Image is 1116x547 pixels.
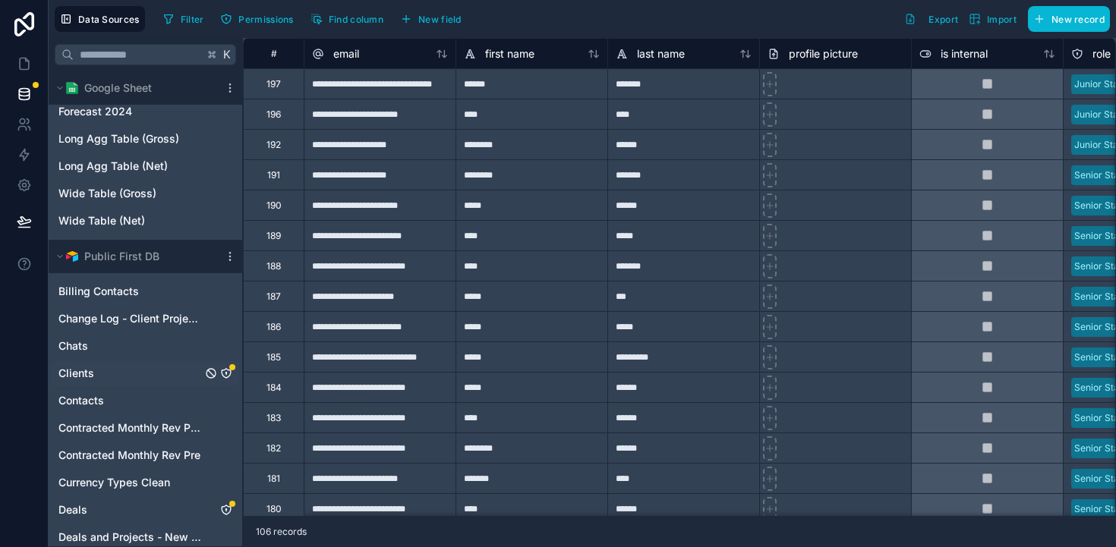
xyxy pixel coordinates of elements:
div: 185 [266,351,281,363]
button: New field [395,8,467,30]
span: Data Sources [78,14,140,25]
div: 187 [266,291,281,303]
span: last name [637,46,685,61]
span: Import [987,14,1017,25]
button: New record [1028,6,1110,32]
span: 106 records [256,526,307,538]
button: Import [963,6,1022,32]
span: first name [485,46,534,61]
span: Find column [329,14,383,25]
button: Permissions [215,8,298,30]
div: 180 [266,503,282,515]
span: is internal [941,46,988,61]
span: New field [418,14,462,25]
div: 183 [266,412,281,424]
span: Export [928,14,958,25]
div: # [255,48,292,59]
a: Permissions [215,8,304,30]
div: 190 [266,200,282,212]
span: profile picture [789,46,858,61]
div: 186 [266,321,281,333]
div: 191 [267,169,280,181]
div: 192 [266,139,281,151]
button: Export [899,6,963,32]
button: Data Sources [55,6,145,32]
span: K [222,49,232,60]
span: Filter [181,14,204,25]
button: Filter [157,8,210,30]
div: 184 [266,382,282,394]
div: 182 [266,442,281,454]
div: 196 [266,108,281,121]
div: 197 [266,78,281,90]
span: role [1092,46,1111,61]
div: 189 [266,230,281,242]
span: email [333,46,359,61]
div: 181 [267,473,280,485]
div: 188 [266,260,281,272]
span: New record [1051,14,1105,25]
button: Find column [305,8,389,30]
a: New record [1022,6,1110,32]
span: Permissions [238,14,293,25]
